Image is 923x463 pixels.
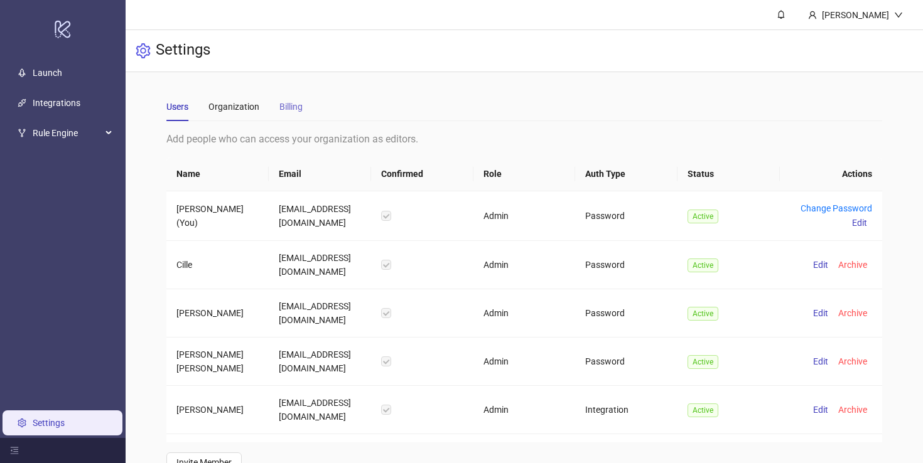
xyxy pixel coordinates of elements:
td: Password [575,191,677,241]
span: menu-fold [10,446,19,455]
div: Organization [208,100,259,114]
span: Active [688,355,718,369]
th: Name [166,157,269,191]
button: Edit [808,257,833,272]
span: Edit [813,405,828,415]
td: [PERSON_NAME] [PERSON_NAME] [166,338,269,386]
button: Edit [808,402,833,417]
button: Archive [833,354,872,369]
td: Password [575,338,677,386]
span: Archive [838,405,867,415]
span: Active [688,210,718,223]
span: fork [18,129,26,137]
div: Users [166,100,188,114]
td: [PERSON_NAME] [166,289,269,338]
th: Actions [780,157,882,191]
span: Edit [852,218,867,228]
td: Integration [575,386,677,434]
td: [PERSON_NAME] [166,386,269,434]
span: Edit [813,260,828,270]
div: Billing [279,100,303,114]
span: Edit [813,356,828,366]
button: Archive [833,257,872,272]
td: [EMAIL_ADDRESS][DOMAIN_NAME] [269,241,371,289]
td: Admin [473,338,576,386]
button: Archive [833,306,872,321]
span: Active [688,258,718,272]
span: Active [688,307,718,321]
td: [EMAIL_ADDRESS][DOMAIN_NAME] [269,289,371,338]
td: [EMAIL_ADDRESS][DOMAIN_NAME] [269,191,371,241]
span: Archive [838,308,867,318]
span: Archive [838,356,867,366]
div: [PERSON_NAME] [817,8,894,22]
h3: Settings [156,40,210,61]
button: Edit [808,354,833,369]
div: Add people who can access your organization as editors. [166,131,882,147]
a: Integrations [33,98,80,108]
td: Admin [473,386,576,434]
span: setting [136,43,151,58]
td: Admin [473,289,576,338]
td: Cille [166,241,269,289]
span: Rule Engine [33,120,102,146]
td: [PERSON_NAME] (You) [166,191,269,241]
span: Archive [838,260,867,270]
th: Email [269,157,371,191]
span: bell [777,10,785,19]
th: Confirmed [371,157,473,191]
span: Active [688,403,718,417]
th: Status [677,157,780,191]
th: Auth Type [575,157,677,191]
td: Password [575,289,677,338]
td: Password [575,241,677,289]
td: [EMAIL_ADDRESS][DOMAIN_NAME] [269,338,371,386]
a: Change Password [801,203,872,213]
button: Archive [833,402,872,417]
td: Admin [473,191,576,241]
button: Edit [847,215,872,230]
button: Edit [808,306,833,321]
span: Edit [813,308,828,318]
td: Admin [473,241,576,289]
a: Settings [33,418,65,428]
td: [EMAIL_ADDRESS][DOMAIN_NAME] [269,386,371,434]
a: Launch [33,68,62,78]
th: Role [473,157,576,191]
span: down [894,11,903,19]
span: user [808,11,817,19]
